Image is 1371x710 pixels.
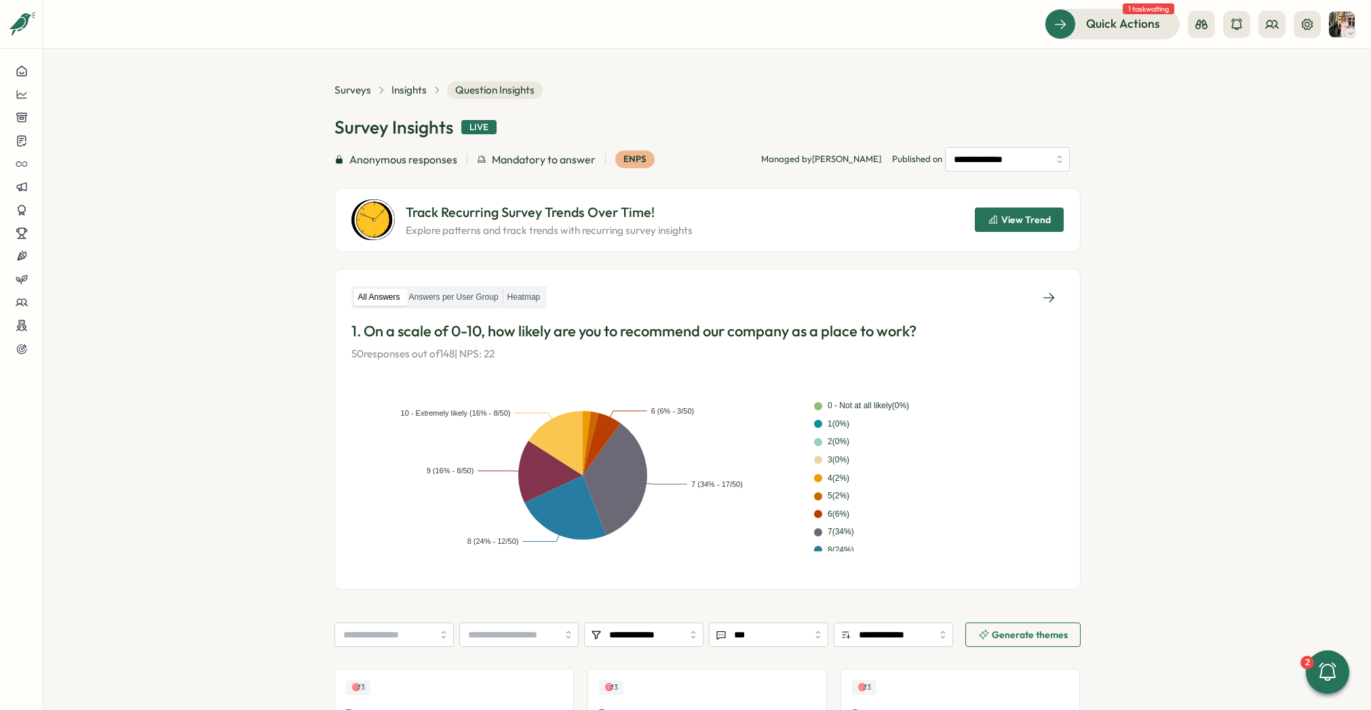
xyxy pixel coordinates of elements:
[975,208,1064,232] button: View Trend
[334,115,453,139] h1: Survey Insights
[405,289,503,306] label: Answers per User Group
[828,418,849,431] div: 1 ( 0 %)
[965,623,1081,647] button: Generate themes
[1300,656,1314,669] div: 2
[828,544,854,557] div: 8 ( 24 %)
[406,202,693,223] p: Track Recurring Survey Trends Over Time!
[351,347,1064,361] p: 50 responses out of 148 | NPS: 22
[354,289,404,306] label: All Answers
[828,399,909,412] div: 0 - Not at all likely ( 0 %)
[1123,3,1174,14] span: 1 task waiting
[651,407,694,415] text: 6 (6% - 3/50)
[1306,650,1349,694] button: 2
[615,151,655,168] div: eNPS
[828,526,854,538] div: 7 ( 34 %)
[992,630,1068,639] span: Generate themes
[334,83,371,98] a: Surveys
[503,289,545,306] label: Heatmap
[691,480,743,488] text: 7 (34% - 17/50)
[467,538,518,546] text: 8 (24% - 12/50)
[1001,215,1051,224] span: View Trend
[461,120,497,135] div: Live
[828,435,849,448] div: 2 ( 0 %)
[892,147,1070,172] span: Published on
[349,151,457,168] span: Anonymous responses
[1045,9,1180,39] button: Quick Actions
[828,472,849,485] div: 4 ( 2 %)
[1086,15,1160,33] span: Quick Actions
[828,508,849,521] div: 6 ( 6 %)
[351,321,1064,342] p: 1. On a scale of 0-10, how likely are you to recommend our company as a place to work?
[447,81,543,99] span: Question Insights
[391,83,427,98] a: Insights
[1329,12,1355,37] img: Hannah Saunders
[492,151,596,168] span: Mandatory to answer
[400,409,510,417] text: 10 - Extremely likely (16% - 8/50)
[852,680,876,694] div: Upvotes
[599,680,623,694] div: Upvotes
[346,680,370,694] div: Upvotes
[812,153,881,164] span: [PERSON_NAME]
[406,223,693,238] p: Explore patterns and track trends with recurring survey insights
[828,454,849,467] div: 3 ( 0 %)
[828,490,849,502] div: 5 ( 2 %)
[761,153,881,165] p: Managed by
[426,467,474,475] text: 9 (16% - 8/50)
